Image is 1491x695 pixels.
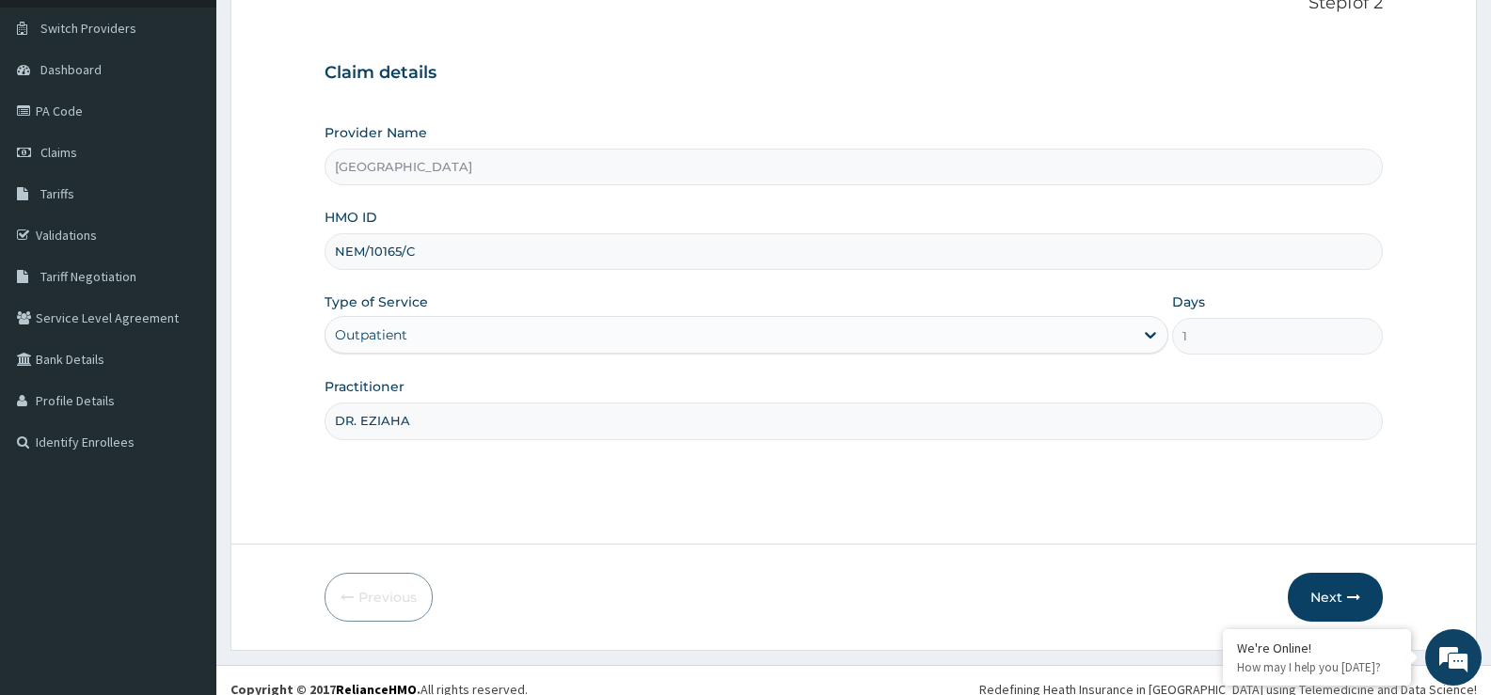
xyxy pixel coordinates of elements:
input: Enter Name [325,403,1383,439]
p: How may I help you today? [1237,659,1397,675]
label: Days [1172,292,1205,311]
div: We're Online! [1237,640,1397,656]
span: Tariffs [40,185,74,202]
label: Practitioner [325,377,404,396]
button: Previous [325,573,433,622]
label: HMO ID [325,208,377,227]
span: Switch Providers [40,20,136,37]
label: Provider Name [325,123,427,142]
h3: Claim details [325,63,1383,84]
span: Tariff Negotiation [40,268,136,285]
input: Enter HMO ID [325,233,1383,270]
button: Next [1288,573,1383,622]
div: Outpatient [335,325,407,344]
label: Type of Service [325,292,428,311]
span: Dashboard [40,61,102,78]
span: Claims [40,144,77,161]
